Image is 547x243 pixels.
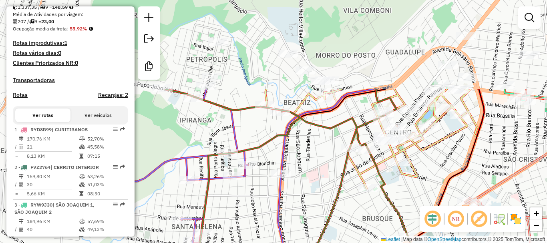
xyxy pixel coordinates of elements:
[50,164,99,170] span: | CERRITO INTERIOR
[113,127,118,132] em: Opções
[19,145,24,149] i: Total de Atividades
[79,191,83,196] i: Tempo total em rota
[30,202,52,208] span: RYW9J30
[26,173,79,181] td: 169,80 KM
[69,5,73,10] i: Meta Caixas/viagem: 1,00 Diferença: 147,59
[381,237,400,242] a: Leaflet
[14,181,18,189] td: /
[26,181,79,189] td: 30
[13,26,68,32] span: Ocupação média da frota:
[26,143,79,151] td: 21
[79,145,85,149] i: % de utilização da cubagem
[64,39,67,46] strong: 1
[29,19,34,24] i: Total de rotas
[79,236,83,241] i: Tempo total em rota
[13,18,128,25] div: 207 / 9 =
[13,60,128,66] h4: Clientes Priorizados NR:
[401,237,402,242] span: |
[30,164,50,170] span: FVZ2764
[87,225,125,233] td: 49,13%
[30,127,52,133] span: RYD8B99
[79,137,85,141] i: % de utilização do peso
[87,235,125,243] td: 09:15
[13,5,18,10] i: Cubagem total roteirizado
[40,5,45,10] i: Total de rotas
[26,217,79,225] td: 184,96 KM
[19,227,24,232] i: Total de Atividades
[70,108,126,122] button: Ver veículos
[87,173,125,181] td: 63,26%
[26,235,79,243] td: 4,62 KM
[469,209,489,229] span: Exibir rótulo
[15,108,70,122] button: Ver rotas
[14,143,18,151] td: /
[534,208,539,218] span: +
[428,237,462,242] a: OpenStreetMap
[509,213,522,225] img: Exibir/Ocultar setores
[79,174,85,179] i: % de utilização do peso
[26,152,79,160] td: 8,13 KM
[13,19,18,24] i: Total de Atividades
[423,209,442,229] span: Ocultar deslocamento
[14,127,88,133] span: 1 -
[79,219,85,224] i: % de utilização do peso
[19,219,24,224] i: Distância Total
[52,127,88,133] span: | CURITIBANOS
[13,77,128,84] h4: Transportadoras
[113,202,118,207] em: Opções
[89,26,93,31] em: Média calculada utilizando a maior ocupação (%Peso ou %Cubagem) de cada rota da sessão. Rotas cro...
[14,225,18,233] td: /
[14,152,18,160] td: =
[14,164,99,170] span: 2 -
[14,235,18,243] td: =
[120,127,125,132] em: Rota exportada
[13,50,128,56] h4: Rotas vários dias:
[79,154,83,159] i: Tempo total em rota
[120,202,125,207] em: Rota exportada
[87,190,125,198] td: 08:30
[19,174,24,179] i: Distância Total
[120,165,125,169] em: Rota exportada
[70,26,87,32] strong: 55,92%
[79,182,85,187] i: % de utilização da cubagem
[113,165,118,169] em: Opções
[87,152,125,160] td: 07:15
[41,18,54,24] strong: 23,00
[58,49,61,56] strong: 0
[87,143,125,151] td: 45,58%
[87,135,125,143] td: 52,70%
[530,219,542,231] a: Zoom out
[13,40,128,46] h4: Rotas improdutivas:
[14,190,18,198] td: =
[141,58,157,76] a: Criar modelo
[14,202,95,215] span: 3 -
[446,209,465,229] span: Ocultar NR
[75,59,78,66] strong: 0
[52,4,68,10] strong: 148,59
[19,137,24,141] i: Distância Total
[14,202,95,215] span: | SÃO JOAQUIM 1, SÃO JOAQUIM 2
[26,135,79,143] td: 170,76 KM
[141,31,157,49] a: Exportar sessão
[13,4,128,11] div: 1.337,35 / 9 =
[534,220,539,230] span: −
[141,10,157,28] a: Nova sessão e pesquisa
[26,190,79,198] td: 5,66 KM
[87,217,125,225] td: 57,69%
[26,225,79,233] td: 40
[521,10,537,26] a: Exibir filtros
[19,182,24,187] i: Total de Atividades
[79,227,85,232] i: % de utilização da cubagem
[530,207,542,219] a: Zoom in
[87,181,125,189] td: 51,03%
[98,92,128,98] h4: Recargas: 2
[493,213,505,225] img: Fluxo de ruas
[379,236,547,243] div: Map data © contributors,© 2025 TomTom, Microsoft
[13,11,128,18] div: Média de Atividades por viagem:
[13,92,28,98] a: Rotas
